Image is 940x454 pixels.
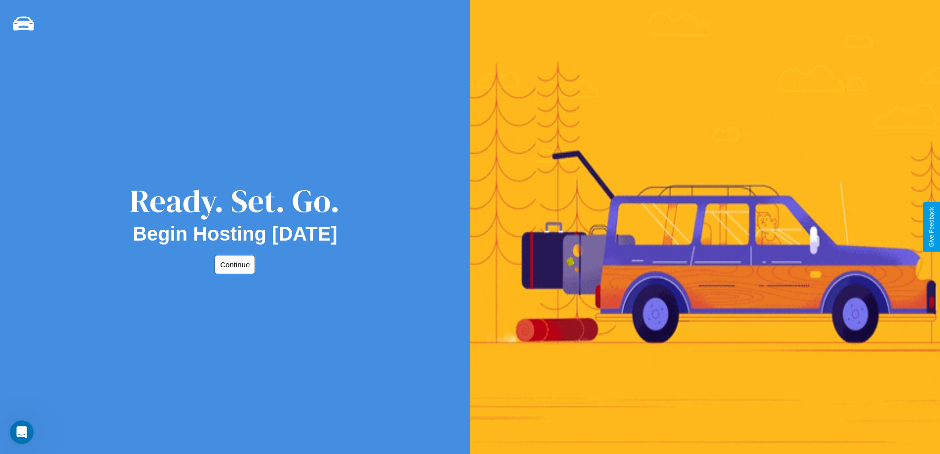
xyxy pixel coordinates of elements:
iframe: Intercom live chat [10,420,34,444]
h2: Begin Hosting [DATE] [133,223,338,245]
div: Ready. Set. Go. [130,179,340,223]
button: Continue [215,255,255,274]
div: Give Feedback [928,207,935,247]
